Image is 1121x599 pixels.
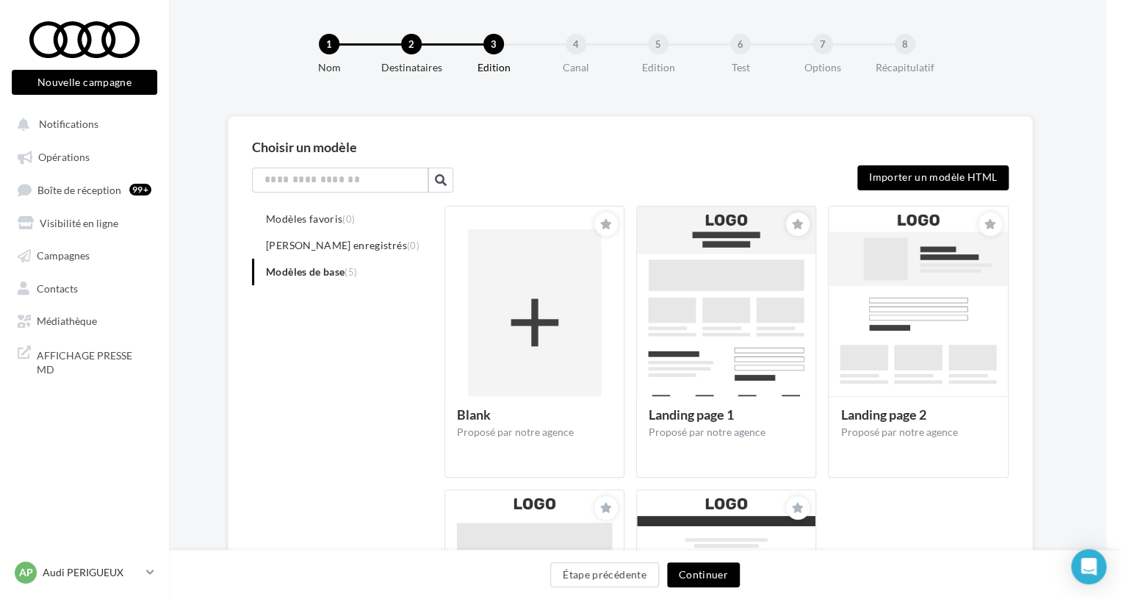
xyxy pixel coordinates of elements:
label: Importer un modèle HTML [857,165,1009,190]
button: Nouvelle campagne [12,70,157,95]
span: AFFICHAGE PRESSE MD [37,345,151,377]
span: Modèles de base [266,265,357,278]
button: Continuer [667,562,740,587]
span: [PERSON_NAME] enregistrés [266,239,419,251]
a: Médiathèque [9,306,160,333]
div: Landing page 2 [840,408,995,421]
div: 4 [566,34,586,54]
span: (0) [407,240,419,251]
img: message.thumb [445,207,624,438]
div: 6 [730,34,751,54]
a: Boîte de réception99+ [9,176,160,203]
div: Destinataires [364,60,458,75]
span: Proposé par notre agence [840,426,957,438]
span: Campagnes [37,249,90,262]
button: Notifications [9,110,154,137]
span: Proposé par notre agence [457,426,574,438]
span: Contacts [37,281,78,294]
a: Contacts [9,274,160,301]
div: 3 [483,34,504,54]
span: Modèles favoris [266,212,355,225]
div: 99+ [129,184,151,196]
span: AP [19,565,33,580]
div: Edition [447,60,541,75]
span: Boîte de réception [37,183,121,196]
div: Test [693,60,787,75]
div: Options [776,60,870,75]
div: 5 [648,34,668,54]
div: 2 [401,34,422,54]
a: Visibilité en ligne [9,209,160,235]
img: message.thumb [637,207,815,438]
span: (0) [342,213,355,225]
span: Médiathèque [37,315,97,327]
button: Étape précédente [550,562,659,587]
div: Choisir un modèle [252,140,1009,154]
a: Campagnes [9,241,160,268]
div: 7 [812,34,833,54]
span: Notifications [39,118,98,130]
div: 8 [895,34,915,54]
div: Edition [611,60,705,75]
div: 1 [319,34,339,54]
div: Nom [282,60,376,75]
span: Opérations [38,151,90,163]
a: Opérations [9,143,160,169]
div: Canal [529,60,623,75]
div: Open Intercom Messenger [1071,549,1106,584]
span: Visibilité en ligne [40,216,118,229]
a: AP Audi PERIGUEUX [12,559,157,587]
p: Audi PERIGUEUX [43,565,140,580]
span: Proposé par notre agence [649,426,765,438]
div: Landing page 1 [649,408,804,421]
img: message.thumb [829,207,1007,438]
div: Blank [457,408,612,421]
div: Récapitulatif [858,60,952,75]
span: (5) [345,266,357,278]
a: AFFICHAGE PRESSE MD [9,340,160,383]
